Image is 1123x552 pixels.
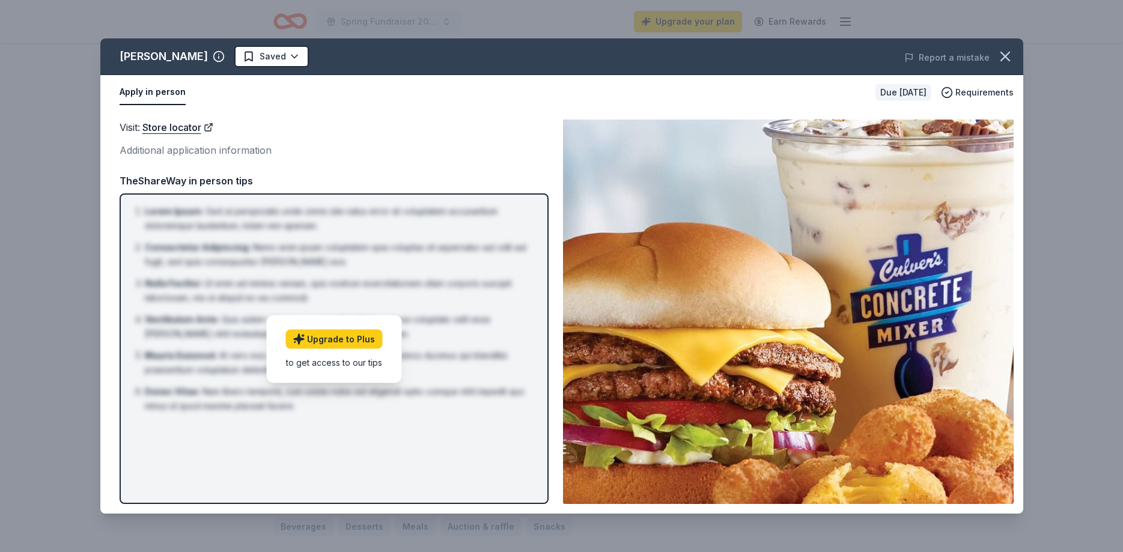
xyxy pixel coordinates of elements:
[145,312,531,341] li: Quis autem vel eum iure reprehenderit qui in ea voluptate velit esse [PERSON_NAME] nihil molestia...
[285,329,382,348] a: Upgrade to Plus
[145,206,204,216] span: Lorem Ipsum :
[145,276,531,305] li: Ut enim ad minima veniam, quis nostrum exercitationem ullam corporis suscipit laboriosam, nisi ut...
[145,278,202,288] span: Nulla Facilisi :
[563,120,1014,504] img: Image for Culver's
[120,47,208,66] div: [PERSON_NAME]
[145,240,531,269] li: Nemo enim ipsam voluptatem quia voluptas sit aspernatur aut odit aut fugit, sed quia consequuntur...
[234,46,309,67] button: Saved
[120,142,549,158] div: Additional application information
[145,314,219,324] span: Vestibulum Ante :
[142,120,213,135] a: Store locator
[145,242,251,252] span: Consectetur Adipiscing :
[875,84,931,101] div: Due [DATE]
[260,49,286,64] span: Saved
[145,384,531,413] li: Nam libero tempore, cum soluta nobis est eligendi optio cumque nihil impedit quo minus id quod ma...
[941,85,1014,100] button: Requirements
[145,348,531,377] li: At vero eos et accusamus et iusto odio dignissimos ducimus qui blanditiis praesentium voluptatum ...
[120,173,549,189] div: TheShareWay in person tips
[904,50,990,65] button: Report a mistake
[145,350,217,360] span: Mauris Euismod :
[145,386,200,396] span: Donec Vitae :
[955,85,1014,100] span: Requirements
[120,80,186,105] button: Apply in person
[285,356,382,368] div: to get access to our tips
[120,120,549,135] div: Visit :
[145,204,531,233] li: Sed ut perspiciatis unde omnis iste natus error sit voluptatem accusantium doloremque laudantium,...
